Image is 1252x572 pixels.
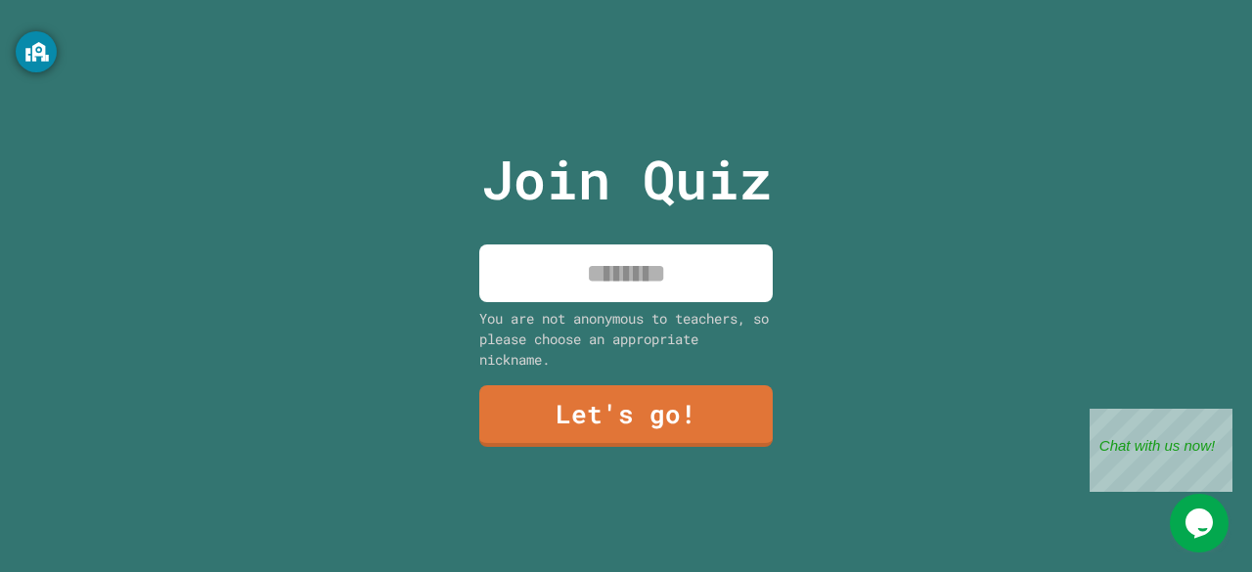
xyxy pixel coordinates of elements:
iframe: chat widget [1170,494,1232,552]
iframe: chat widget [1090,409,1232,492]
a: Let's go! [479,385,773,447]
button: GoGuardian Privacy Information [16,31,57,72]
div: You are not anonymous to teachers, so please choose an appropriate nickname. [479,308,773,370]
p: Join Quiz [481,139,772,220]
